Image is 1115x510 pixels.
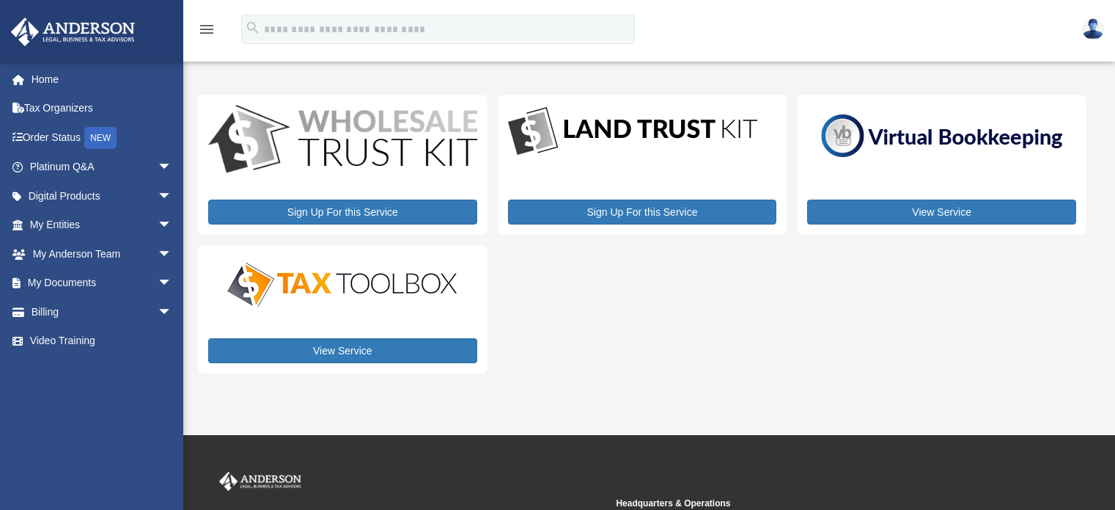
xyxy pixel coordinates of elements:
img: LandTrust_lgo-1.jpg [508,105,757,159]
a: Platinum Q&Aarrow_drop_down [10,153,194,182]
a: View Service [208,338,477,363]
span: arrow_drop_down [158,269,187,299]
i: search [245,20,261,36]
div: NEW [84,127,117,149]
a: Home [10,65,194,94]
img: Anderson Advisors Platinum Portal [216,472,304,491]
a: Digital Productsarrow_drop_down [10,181,187,211]
a: Video Training [10,327,194,356]
a: My Anderson Teamarrow_drop_down [10,239,194,269]
a: My Entitiesarrow_drop_down [10,211,194,240]
i: menu [198,21,216,38]
span: arrow_drop_down [158,239,187,269]
a: Sign Up For this Service [508,200,777,225]
a: Order StatusNEW [10,123,194,153]
a: Billingarrow_drop_down [10,297,194,327]
img: Anderson Advisors Platinum Portal [7,18,139,46]
span: arrow_drop_down [158,181,187,211]
a: Sign Up For this Service [208,200,477,225]
a: menu [198,26,216,38]
a: My Documentsarrow_drop_down [10,269,194,298]
img: User Pic [1082,18,1104,40]
a: Tax Organizers [10,94,194,123]
span: arrow_drop_down [158,211,187,241]
span: arrow_drop_down [158,153,187,183]
img: WS-Trust-Kit-lgo-1.jpg [208,105,477,176]
a: View Service [807,200,1076,225]
span: arrow_drop_down [158,297,187,327]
